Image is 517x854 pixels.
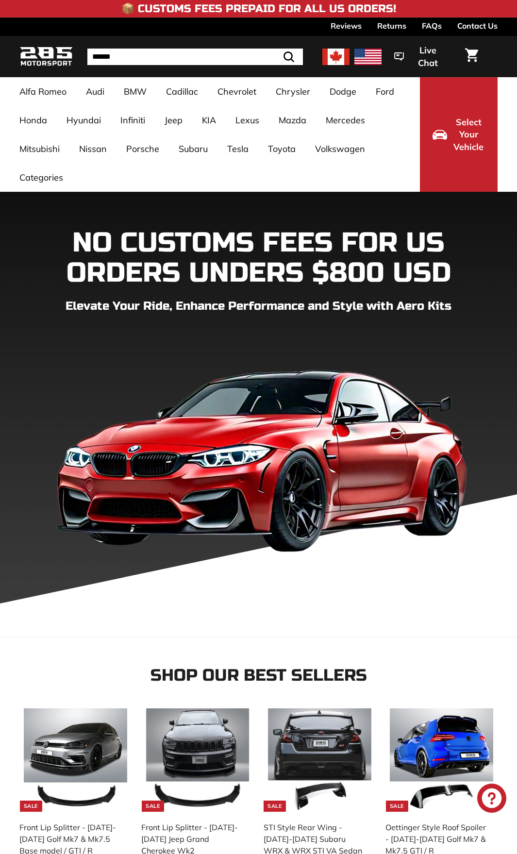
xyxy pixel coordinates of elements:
[457,17,498,34] a: Contact Us
[409,44,447,69] span: Live Chat
[331,17,362,34] a: Reviews
[474,784,509,815] inbox-online-store-chat: Shopify online store chat
[20,801,42,812] div: Sale
[320,77,366,106] a: Dodge
[10,77,76,106] a: Alfa Romeo
[420,77,498,192] button: Select Your Vehicle
[19,667,498,685] h2: Shop our Best Sellers
[452,116,485,153] span: Select Your Vehicle
[208,77,266,106] a: Chevrolet
[169,134,217,163] a: Subaru
[19,298,498,315] p: Elevate Your Ride, Enhance Performance and Style with Aero Kits
[156,77,208,106] a: Cadillac
[226,106,269,134] a: Lexus
[305,134,375,163] a: Volkswagen
[264,801,286,812] div: Sale
[366,77,404,106] a: Ford
[382,38,459,75] button: Live Chat
[266,77,320,106] a: Chrysler
[19,228,498,288] h1: NO CUSTOMS FEES FOR US ORDERS UNDERS $800 USD
[155,106,192,134] a: Jeep
[57,106,111,134] a: Hyundai
[121,3,396,15] h4: 📦 Customs Fees Prepaid for All US Orders!
[69,134,117,163] a: Nissan
[10,106,57,134] a: Honda
[459,40,484,73] a: Cart
[111,106,155,134] a: Infiniti
[258,134,305,163] a: Toyota
[269,106,316,134] a: Mazda
[377,17,406,34] a: Returns
[386,801,408,812] div: Sale
[217,134,258,163] a: Tesla
[10,163,73,192] a: Categories
[114,77,156,106] a: BMW
[422,17,442,34] a: FAQs
[316,106,375,134] a: Mercedes
[19,45,73,68] img: Logo_285_Motorsport_areodynamics_components
[76,77,114,106] a: Audi
[10,134,69,163] a: Mitsubishi
[87,49,303,65] input: Search
[192,106,226,134] a: KIA
[142,801,164,812] div: Sale
[117,134,169,163] a: Porsche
